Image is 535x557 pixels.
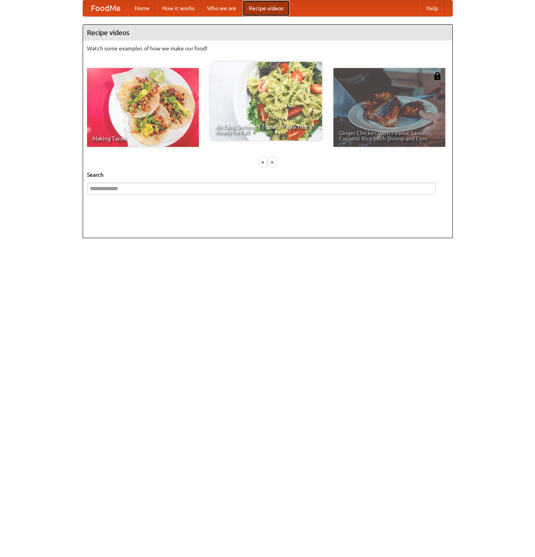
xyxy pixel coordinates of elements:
img: 483408.png [433,72,441,80]
h4: Recipe videos [83,25,452,41]
h5: Search [87,171,448,179]
a: Recipe videos [243,0,290,16]
a: Who we are [201,0,243,16]
a: Making Tacos [87,68,199,147]
p: Watch some examples of how we make our food! [87,44,448,52]
div: « [259,157,267,167]
a: Help [420,0,444,16]
span: An Easy, Summery Tomato Pasta That's Ready for Fall [216,124,317,135]
span: Making Tacos [93,136,193,141]
a: An Easy, Summery Tomato Pasta That's Ready for Fall [210,62,322,141]
a: FoodMe [83,0,128,16]
a: How it works [156,0,201,16]
div: » [268,157,276,167]
a: Home [128,0,156,16]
